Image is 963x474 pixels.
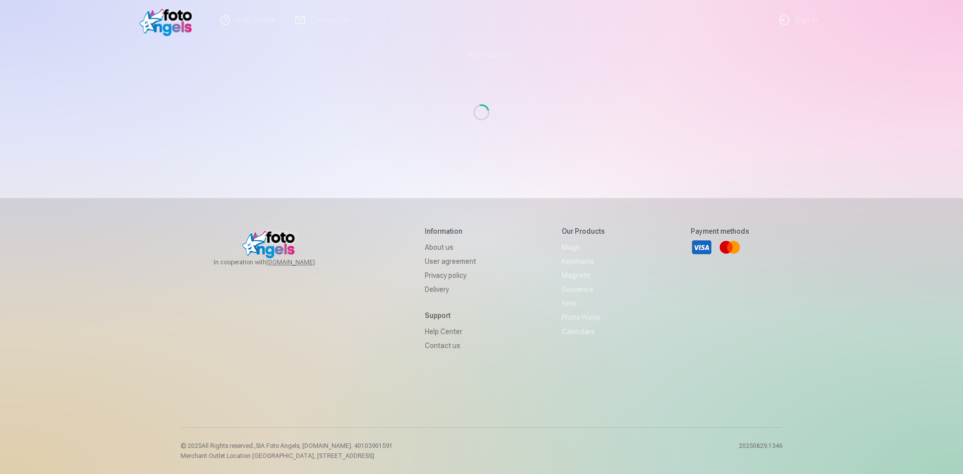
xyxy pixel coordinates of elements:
a: Mugs [562,240,605,254]
a: User agreement [425,254,476,268]
a: Magnets [562,268,605,282]
p: Merchant Outlet Location [GEOGRAPHIC_DATA], [STREET_ADDRESS] [181,452,393,460]
a: About us [425,240,476,254]
p: 20250829.1346 [739,442,782,460]
a: Souvenirs [562,282,605,296]
a: Contact us [425,339,476,353]
a: Mastercard [719,236,741,258]
a: Delivery [425,282,476,296]
a: Sets [562,296,605,310]
span: SIA Foto Angels, [DOMAIN_NAME]. 40103901591 [256,442,393,449]
a: Calendars [562,325,605,339]
h5: Payment methods [691,226,749,236]
a: Photo prints [562,310,605,325]
a: [DOMAIN_NAME] [266,258,339,266]
a: Privacy policy [425,268,476,282]
a: All products [439,40,525,68]
h5: Our products [562,226,605,236]
h5: Information [425,226,476,236]
p: © 2025 All Rights reserved. , [181,442,393,450]
a: Help Center [425,325,476,339]
h5: Support [425,310,476,321]
a: Visa [691,236,713,258]
a: Keychains [562,254,605,268]
img: /v1 [139,4,197,36]
span: In cooperation with [214,258,339,266]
